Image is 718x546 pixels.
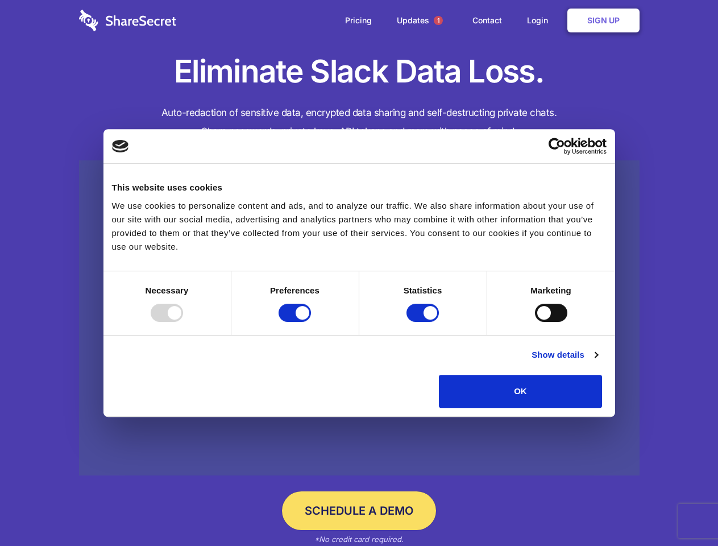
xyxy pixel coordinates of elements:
a: Wistia video thumbnail [79,160,640,476]
span: 1 [434,16,443,25]
img: logo-wordmark-white-trans-d4663122ce5f474addd5e946df7df03e33cb6a1c49d2221995e7729f52c070b2.svg [79,10,176,31]
div: This website uses cookies [112,181,607,195]
a: Pricing [334,3,383,38]
a: Sign Up [567,9,640,32]
strong: Statistics [404,286,442,295]
strong: Preferences [270,286,319,295]
a: Schedule a Demo [282,491,436,530]
a: Usercentrics Cookiebot - opens in a new window [507,138,607,155]
strong: Necessary [146,286,189,295]
a: Show details [532,348,597,362]
h4: Auto-redaction of sensitive data, encrypted data sharing and self-destructing private chats. Shar... [79,104,640,141]
img: logo [112,140,129,152]
em: *No credit card required. [314,535,404,544]
h1: Eliminate Slack Data Loss. [79,51,640,92]
div: We use cookies to personalize content and ads, and to analyze our traffic. We also share informat... [112,199,607,254]
a: Login [516,3,565,38]
a: Contact [461,3,513,38]
strong: Marketing [530,286,571,295]
button: OK [439,375,602,408]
